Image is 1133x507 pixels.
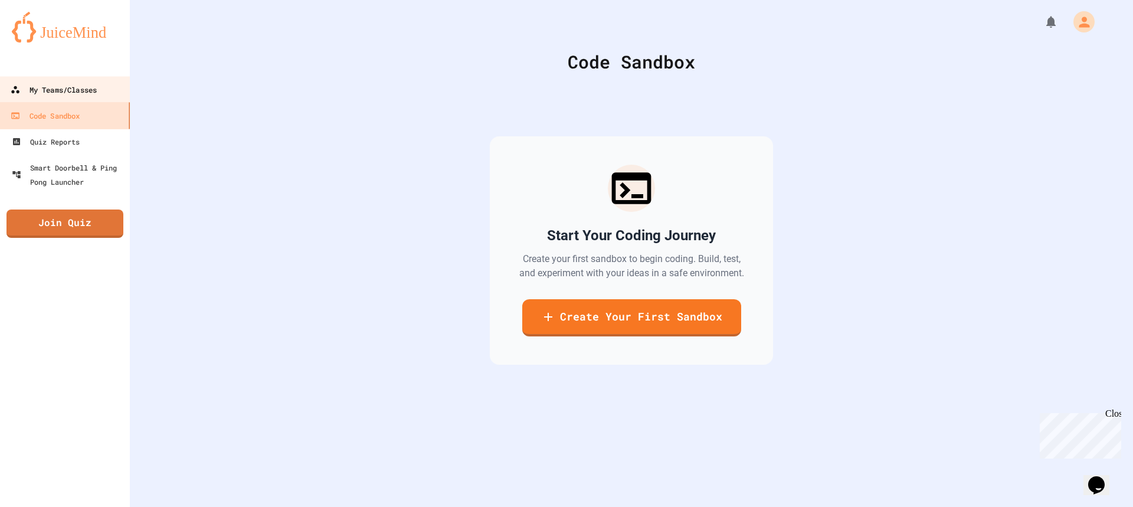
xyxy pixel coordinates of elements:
[6,210,123,238] a: Join Quiz
[518,252,745,280] p: Create your first sandbox to begin coding. Build, test, and experiment with your ideas in a safe ...
[1035,408,1121,459] iframe: chat widget
[1022,12,1061,32] div: My Notifications
[1083,460,1121,495] iframe: chat widget
[1061,8,1098,35] div: My Account
[12,12,118,42] img: logo-orange.svg
[12,135,80,149] div: Quiz Reports
[11,83,97,97] div: My Teams/Classes
[12,161,125,189] div: Smart Doorbell & Ping Pong Launcher
[159,48,1103,75] div: Code Sandbox
[547,226,716,245] h2: Start Your Coding Journey
[5,5,81,75] div: Chat with us now!Close
[11,109,80,123] div: Code Sandbox
[522,299,741,336] a: Create Your First Sandbox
